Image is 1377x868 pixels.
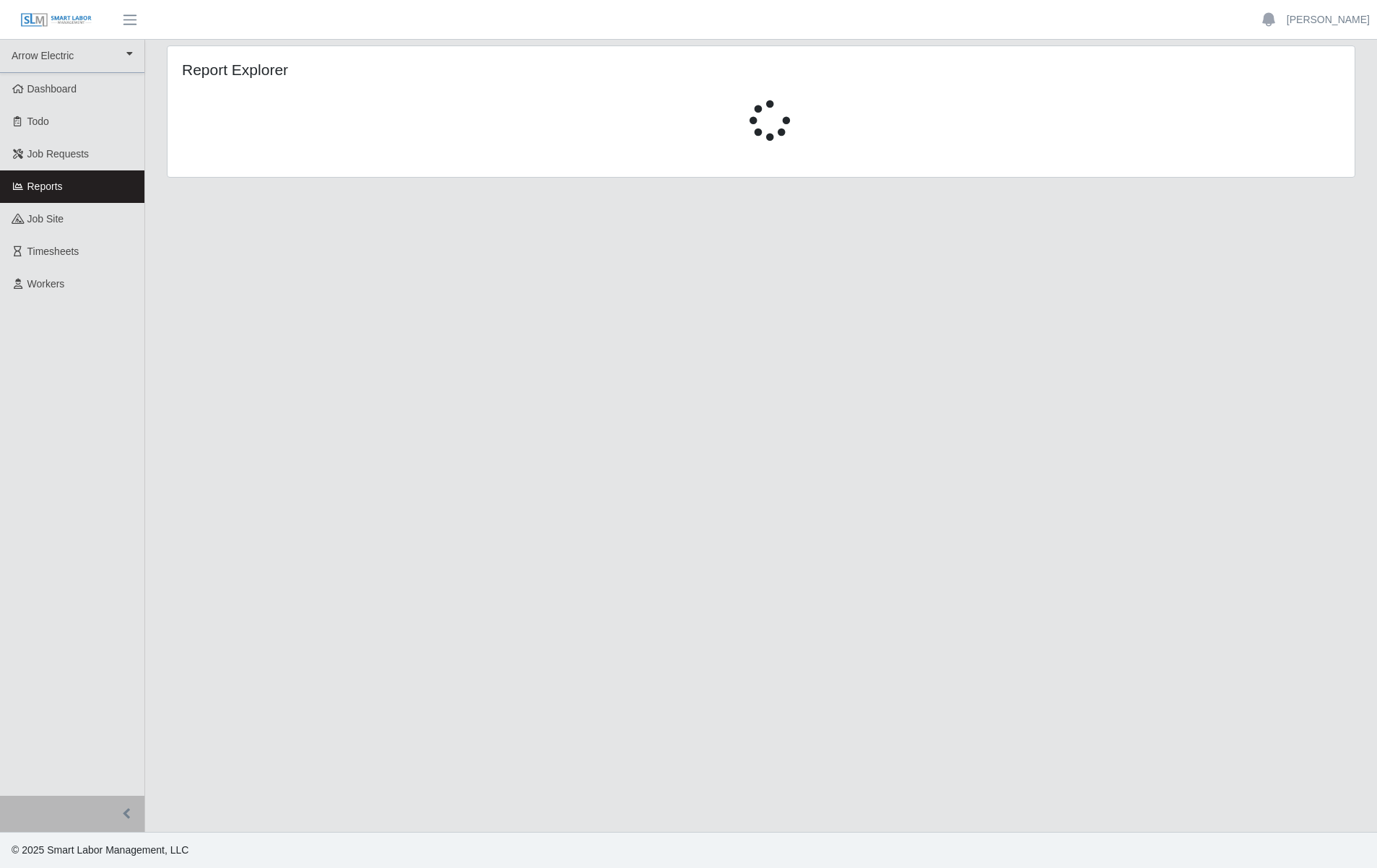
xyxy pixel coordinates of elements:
[27,246,79,257] span: Timesheets
[27,181,63,192] span: Reports
[12,844,188,856] span: © 2025 Smart Labor Management, LLC
[27,148,90,160] span: Job Requests
[27,278,65,290] span: Workers
[20,12,92,28] img: SLM Logo
[27,116,49,127] span: Todo
[27,83,77,95] span: Dashboard
[182,61,652,79] h4: Report Explorer
[1287,12,1370,27] a: [PERSON_NAME]
[27,213,64,225] span: job site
